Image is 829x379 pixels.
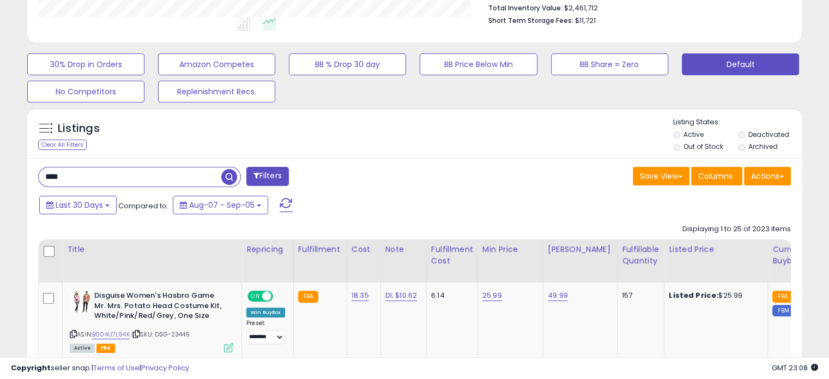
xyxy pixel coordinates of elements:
[548,244,613,255] div: [PERSON_NAME]
[271,292,289,301] span: OFF
[70,344,95,353] span: All listings currently available for purchase on Amazon
[575,15,596,26] span: $11,721
[131,330,190,339] span: | SKU: DSG-23445
[94,291,227,324] b: Disguise Women's Hasbro Game Mr. Mrs. Potato Head Costume Kit, White/Pink/Red/Grey, One Size
[246,167,289,186] button: Filters
[39,196,117,214] button: Last 30 Days
[669,290,718,300] b: Listed Price:
[93,363,140,373] a: Terms of Use
[385,290,417,301] a: DI; $10.62
[298,291,318,303] small: FBA
[352,290,369,301] a: 18.35
[173,196,268,214] button: Aug-07 - Sep-05
[488,1,783,14] li: $2,461,712
[118,201,168,211] span: Compared to:
[158,53,275,75] button: Amazon Competes
[488,16,573,25] b: Short Term Storage Fees:
[748,142,777,151] label: Archived
[482,290,502,301] a: 25.99
[96,344,115,353] span: FBA
[691,167,742,185] button: Columns
[27,81,144,103] button: No Competitors
[70,291,92,312] img: 51Ww9qj1tDL._SL40_.jpg
[289,53,406,75] button: BB % Drop 30 day
[551,53,668,75] button: BB Share = Zero
[58,121,100,136] h5: Listings
[669,244,763,255] div: Listed Price
[158,81,275,103] button: Replenishment Recs.
[488,3,562,13] b: Total Inventory Value:
[141,363,189,373] a: Privacy Policy
[772,244,828,267] div: Current Buybox Price
[11,363,189,374] div: seller snap | |
[249,292,262,301] span: ON
[38,140,87,150] div: Clear All Filters
[772,305,794,316] small: FBM
[683,142,723,151] label: Out of Stock
[669,291,759,300] div: $25.99
[622,291,656,300] div: 157
[246,308,285,317] div: Win BuyBox
[67,244,237,255] div: Title
[189,200,255,210] span: Aug-07 - Sep-05
[682,224,791,234] div: Displaying 1 to 25 of 2023 items
[772,363,818,373] span: 2025-10-6 23:08 GMT
[27,53,144,75] button: 30% Drop in Orders
[482,244,538,255] div: Min Price
[385,244,422,255] div: Note
[298,244,342,255] div: Fulfillment
[431,291,469,300] div: 6.14
[622,244,659,267] div: Fulfillable Quantity
[673,117,802,128] p: Listing States:
[92,330,130,339] a: B004U7L94K
[246,320,285,344] div: Preset:
[56,200,103,210] span: Last 30 Days
[744,167,791,185] button: Actions
[352,244,376,255] div: Cost
[698,171,733,182] span: Columns
[420,53,537,75] button: BB Price Below Min
[246,244,289,255] div: Repricing
[682,53,799,75] button: Default
[748,130,789,139] label: Deactivated
[633,167,689,185] button: Save View
[548,290,568,301] a: 49.99
[772,291,792,303] small: FBA
[431,244,473,267] div: Fulfillment Cost
[11,363,51,373] strong: Copyright
[683,130,704,139] label: Active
